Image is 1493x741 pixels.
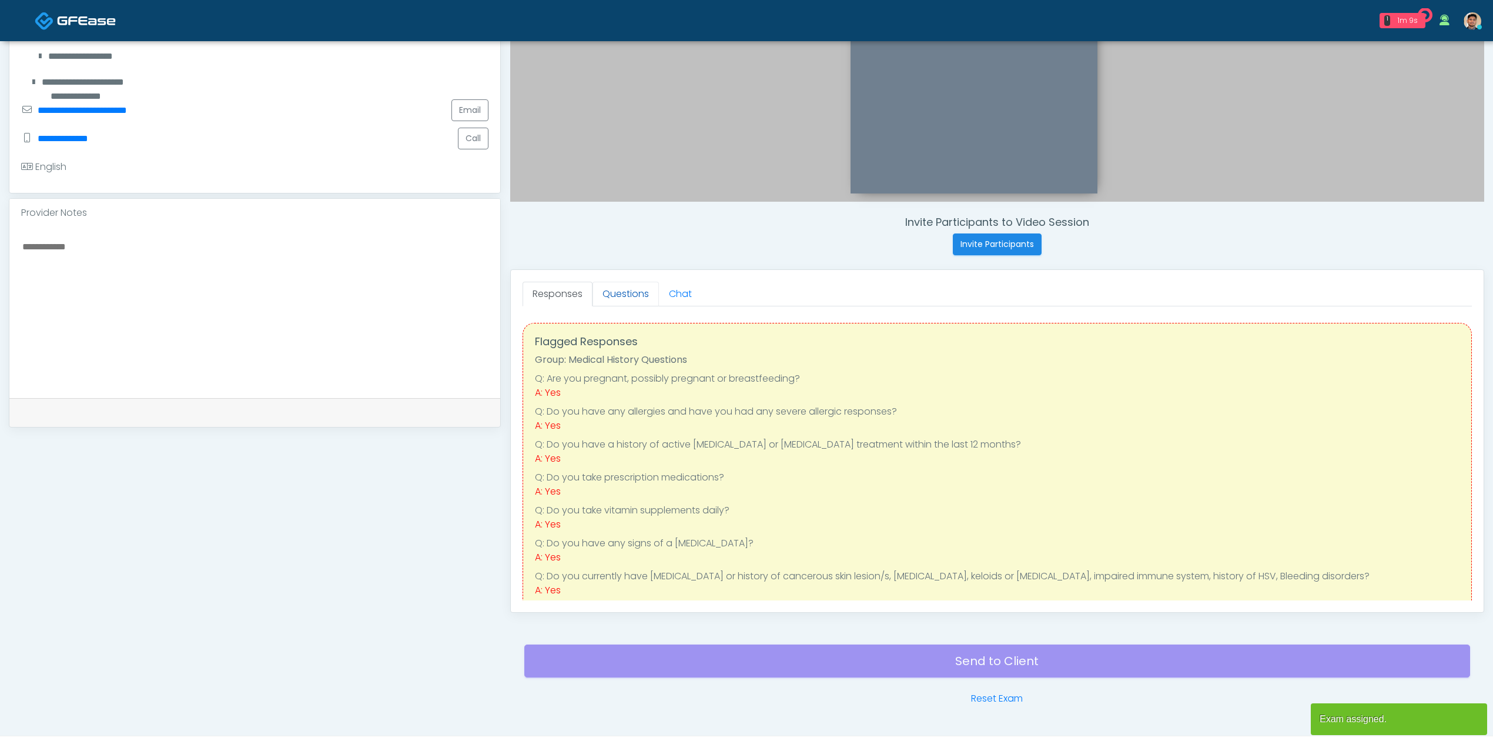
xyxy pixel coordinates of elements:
div: 1 [1384,15,1390,26]
a: Email [451,99,488,121]
img: Docovia [35,11,54,31]
div: A: Yes [535,419,1459,433]
div: A: Yes [535,583,1459,598]
a: Reset Exam [971,692,1023,706]
li: Q: Do you have a history of active [MEDICAL_DATA] or [MEDICAL_DATA] treatment within the last 12 ... [535,438,1459,452]
a: 1 1m 9s [1373,8,1432,33]
button: Invite Participants [953,233,1042,255]
li: Q: Do you have any signs of a [MEDICAL_DATA]? [535,536,1459,550]
li: Q: Do you take prescription medications? [535,470,1459,485]
div: A: Yes [535,550,1459,565]
li: Q: Do you have any allergies and have you had any severe allergic responses? [535,405,1459,419]
a: Docovia [35,1,116,39]
h4: Flagged Responses [535,335,1459,348]
div: 1m 9s [1395,15,1421,26]
div: English [21,160,66,174]
a: Chat [659,282,702,306]
a: Responses [523,282,592,306]
div: A: Yes [535,386,1459,400]
h4: Invite Participants to Video Session [510,216,1484,229]
article: Exam assigned. [1311,703,1487,735]
strong: Group: Medical History Questions [535,353,687,366]
button: Open LiveChat chat widget [9,5,45,40]
a: Questions [592,282,659,306]
li: Q: Do you take vitamin supplements daily? [535,503,1459,518]
img: Kenner Medina [1464,12,1481,30]
div: A: Yes [535,485,1459,499]
li: Q: Are you pregnant, possibly pregnant or breastfeeding? [535,372,1459,386]
div: Provider Notes [9,199,500,227]
img: Docovia [57,15,116,26]
div: A: Yes [535,452,1459,466]
li: Q: Do you currently have [MEDICAL_DATA] or history of cancerous skin lesion/s, [MEDICAL_DATA], ke... [535,569,1459,583]
div: A: Yes [535,518,1459,532]
button: Call [458,128,488,149]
